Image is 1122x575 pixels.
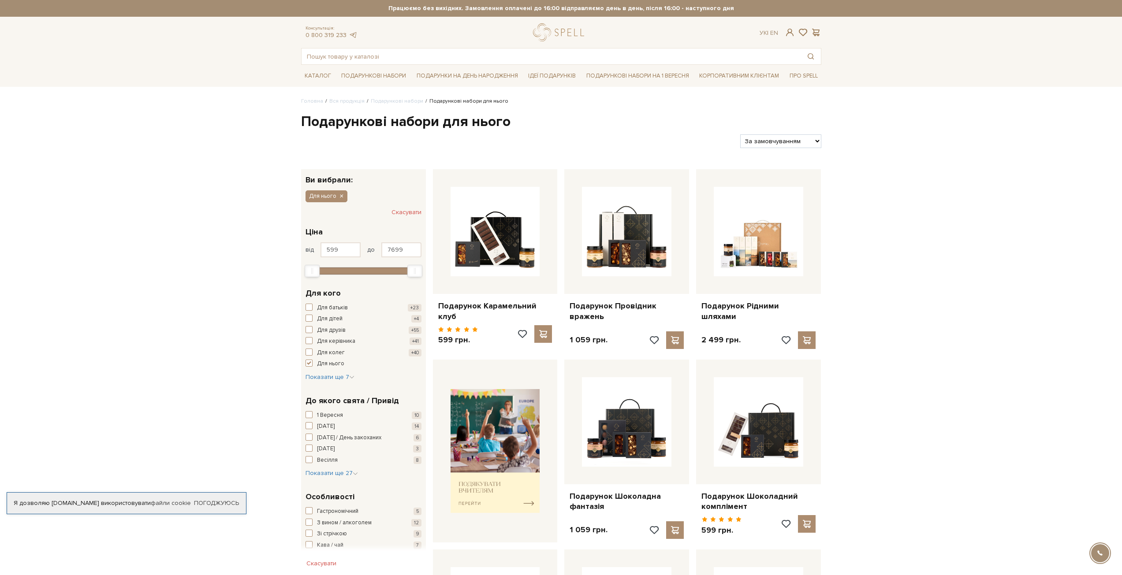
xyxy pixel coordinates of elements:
[409,349,421,356] span: +40
[583,68,693,83] a: Подарункові набори на 1 Вересня
[301,4,821,12] strong: Працюємо без вихідних. Замовлення оплачені до 16:00 відправляємо день в день, після 16:00 - насту...
[306,507,421,516] button: Гастрономічний 5
[306,360,421,368] button: Для нього
[317,304,348,312] span: Для батьків
[411,315,421,323] span: +4
[329,98,365,104] a: Вся продукція
[451,389,540,513] img: banner
[407,265,422,277] div: Max
[306,469,358,478] button: Показати ще 27
[701,301,816,322] a: Подарунок Рідними шляхами
[409,326,421,334] span: +55
[301,113,821,131] h1: Подарункові набори для нього
[301,98,323,104] a: Головна
[302,48,801,64] input: Пошук товару у каталозі
[306,469,358,477] span: Показати ще 27
[305,265,320,277] div: Min
[760,29,778,37] div: Ук
[525,69,579,83] a: Ідеї подарунків
[317,360,344,368] span: Для нього
[412,412,421,419] span: 10
[570,525,608,535] p: 1 059 грн.
[317,315,343,323] span: Для дітей
[321,242,361,257] input: Ціна
[317,326,346,335] span: Для друзів
[410,338,421,345] span: +41
[306,491,354,503] span: Особливості
[306,31,347,39] a: 0 800 319 233
[306,190,347,202] button: Для нього
[438,301,552,322] a: Подарунок Карамельний клуб
[371,98,423,104] a: Подарункові набори
[306,411,421,420] button: 1 Вересня 10
[317,337,355,346] span: Для керівника
[414,434,421,441] span: 6
[317,411,343,420] span: 1 Вересня
[317,456,338,465] span: Весілля
[306,26,358,31] span: Консультація:
[414,530,421,538] span: 9
[317,434,381,442] span: [DATE] / День закоханих
[306,530,421,538] button: Зі стрічкою 9
[306,456,421,465] button: Весілля 8
[423,97,508,105] li: Подарункові набори для нього
[412,423,421,430] span: 14
[306,326,421,335] button: Для друзів +55
[767,29,768,37] span: |
[770,29,778,37] a: En
[317,507,358,516] span: Гастрономічний
[317,422,335,431] span: [DATE]
[570,301,684,322] a: Подарунок Провідник вражень
[306,246,314,254] span: від
[349,31,358,39] a: telegram
[306,304,421,312] button: Для батьків +23
[696,68,783,83] a: Корпоративним клієнтам
[306,337,421,346] button: Для керівника +41
[301,169,426,184] div: Ви вибрали:
[570,335,608,345] p: 1 059 грн.
[413,445,421,453] span: 3
[317,349,345,357] span: Для колег
[306,434,421,442] button: [DATE] / День закоханих 6
[391,205,421,219] button: Скасувати
[701,491,816,512] a: Подарунок Шоколадний комплімент
[701,335,741,345] p: 2 499 грн.
[317,519,372,527] span: З вином / алкоголем
[408,304,421,312] span: +23
[306,541,421,550] button: Кава / чай 7
[438,335,478,345] p: 599 грн.
[338,69,410,83] a: Подарункові набори
[801,48,821,64] button: Пошук товару у каталозі
[786,69,821,83] a: Про Spell
[306,373,354,382] button: Показати ще 7
[533,23,588,41] a: logo
[306,287,341,299] span: Для кого
[306,315,421,323] button: Для дітей +4
[414,456,421,464] span: 8
[414,508,421,515] span: 5
[309,192,336,200] span: Для нього
[317,530,347,538] span: Зі стрічкою
[306,445,421,453] button: [DATE] 3
[194,499,239,507] a: Погоджуюсь
[381,242,421,257] input: Ціна
[570,491,684,512] a: Подарунок Шоколадна фантазія
[317,541,343,550] span: Кава / чай
[367,246,375,254] span: до
[413,69,522,83] a: Подарунки на День народження
[306,519,421,527] button: З вином / алкоголем 12
[7,499,246,507] div: Я дозволяю [DOMAIN_NAME] використовувати
[701,525,742,535] p: 599 грн.
[306,422,421,431] button: [DATE] 14
[306,395,399,407] span: До якого свята / Привід
[414,542,421,549] span: 7
[151,499,191,507] a: файли cookie
[317,445,335,453] span: [DATE]
[301,69,335,83] a: Каталог
[306,226,323,238] span: Ціна
[411,519,421,527] span: 12
[306,349,421,357] button: Для колег +40
[301,556,342,571] button: Скасувати
[306,373,354,381] span: Показати ще 7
